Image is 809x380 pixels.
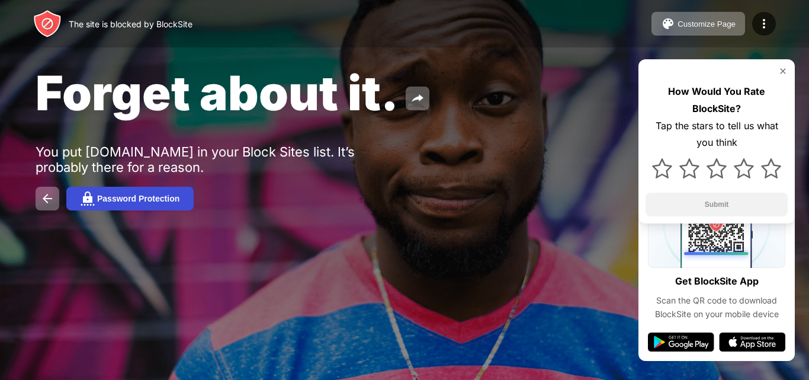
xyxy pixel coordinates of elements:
img: app-store.svg [719,333,785,352]
div: You put [DOMAIN_NAME] in your Block Sites list. It’s probably there for a reason. [36,144,402,175]
img: star.svg [734,158,754,178]
div: The site is blocked by BlockSite [69,19,192,29]
img: pallet.svg [661,17,675,31]
img: star.svg [707,158,727,178]
div: Scan the QR code to download BlockSite on your mobile device [648,294,785,321]
img: star.svg [761,158,781,178]
span: Forget about it. [36,64,399,122]
img: google-play.svg [648,333,714,352]
div: Tap the stars to tell us what you think [646,117,788,152]
button: Password Protection [66,187,194,210]
img: star.svg [679,158,699,178]
img: star.svg [652,158,672,178]
img: header-logo.svg [33,9,62,38]
img: rate-us-close.svg [778,66,788,76]
div: Password Protection [97,194,179,203]
button: Customize Page [651,12,745,36]
div: How Would You Rate BlockSite? [646,83,788,117]
img: back.svg [40,191,54,206]
img: password.svg [81,191,95,206]
div: Get BlockSite App [675,273,759,290]
img: menu-icon.svg [757,17,771,31]
img: share.svg [410,91,425,106]
button: Submit [646,193,788,216]
div: Customize Page [678,20,736,28]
